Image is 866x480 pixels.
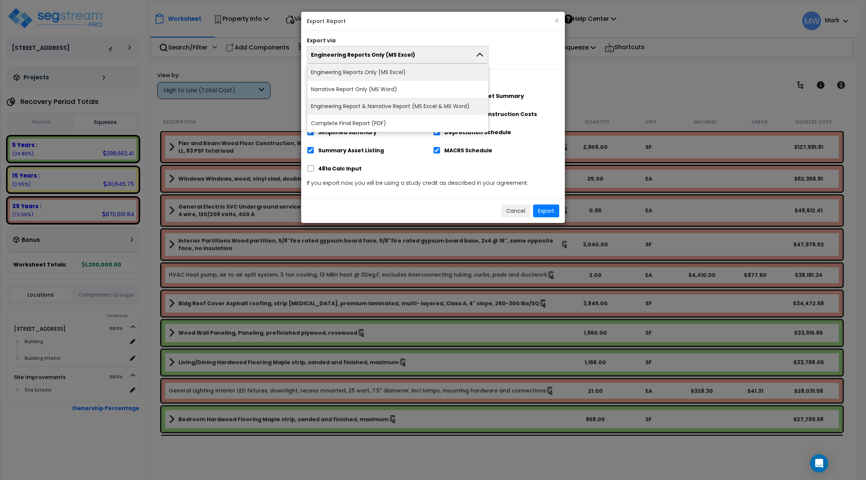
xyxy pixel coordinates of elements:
button: Cancel [501,204,530,217]
label: 481a Calc Input [318,164,362,173]
span: Engineering Reports Only (MS Excel) [311,51,415,59]
li: Narrative Report Only (MS Word) [307,81,488,98]
button: × [554,17,559,25]
div: Open Intercom Messenger [810,454,828,472]
label: Simplified Summary [318,128,377,137]
label: Depreciation Schedule [444,128,511,137]
li: Engineering Report & Narrative Report (MS Excel & MS Word) [307,98,488,115]
button: Export [533,204,559,217]
h5: Export Report [307,17,559,25]
label: Export via [307,37,336,44]
label: MACRS Schedule [444,146,492,155]
p: If you export now, you will be using a study credit as described in your agreement. [307,179,559,188]
li: Complete Final Report (PDF) [307,115,488,132]
label: Summary Asset Listing [318,146,384,155]
label: Schedule of Construction Costs [444,110,537,119]
li: Engineering Reports Only (MS Excel) [307,64,488,81]
button: Engineering Reports Only (MS Excel) [307,46,489,63]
